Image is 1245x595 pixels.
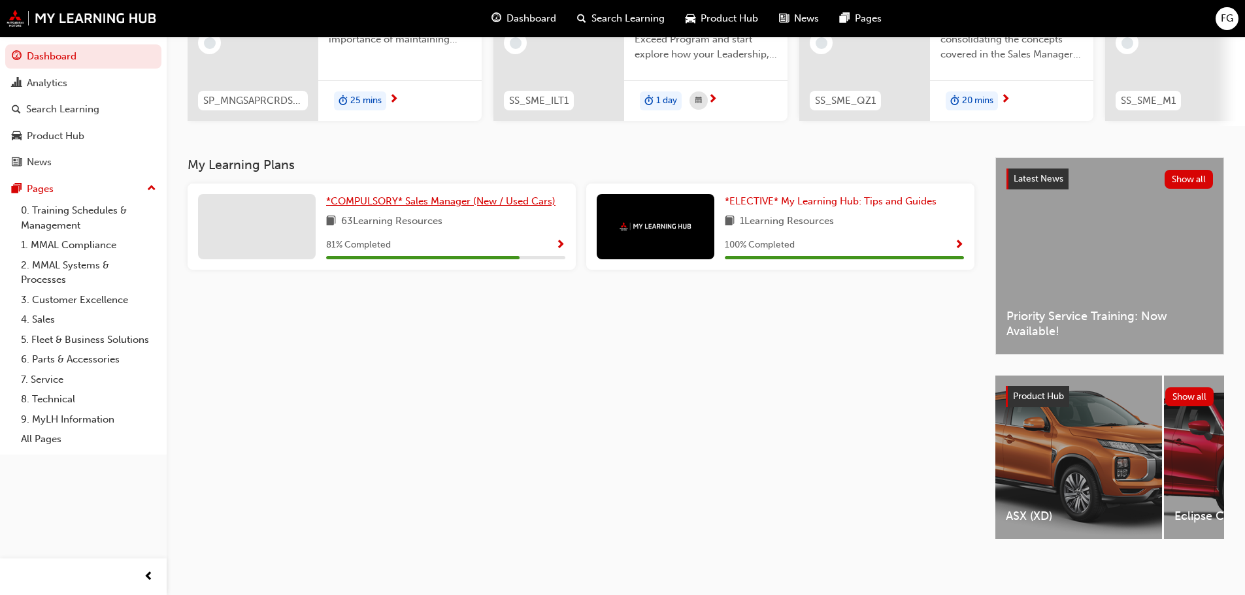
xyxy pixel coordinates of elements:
[16,310,161,330] a: 4. Sales
[940,18,1083,62] span: This short quiz will assist with consolidating the concepts covered in the Sales Manager Exceed '...
[16,330,161,350] a: 5. Fleet & Business Solutions
[829,5,892,32] a: pages-iconPages
[16,389,161,410] a: 8. Technical
[203,93,303,108] span: SP_MNGSAPRCRDS_M1
[27,182,54,197] div: Pages
[1216,7,1238,30] button: FG
[556,237,565,253] button: Show Progress
[5,71,161,95] a: Analytics
[16,201,161,235] a: 0. Training Schedules & Management
[950,93,959,110] span: duration-icon
[7,10,157,27] img: mmal
[686,10,695,27] span: car-icon
[725,195,937,207] span: *ELECTIVE* My Learning Hub: Tips and Guides
[389,94,399,106] span: next-icon
[326,194,561,209] a: *COMPULSORY* Sales Manager (New / Used Cars)
[1165,387,1214,406] button: Show all
[5,42,161,177] button: DashboardAnalyticsSearch LearningProduct HubNews
[635,18,777,62] span: Kick off your Sales Manager Exceed Program and start explore how your Leadership, Sales Operation...
[12,78,22,89] span: chart-icon
[779,10,789,27] span: news-icon
[12,51,22,63] span: guage-icon
[995,157,1224,355] a: Latest NewsShow allPriority Service Training: Now Available!
[1001,94,1010,106] span: next-icon
[509,93,569,108] span: SS_SME_ILT1
[12,131,22,142] span: car-icon
[27,76,67,91] div: Analytics
[1013,391,1064,402] span: Product Hub
[27,129,84,144] div: Product Hub
[5,97,161,121] a: Search Learning
[506,11,556,26] span: Dashboard
[954,237,964,253] button: Show Progress
[27,155,52,170] div: News
[147,180,156,197] span: up-icon
[725,238,795,253] span: 100 % Completed
[1006,309,1213,338] span: Priority Service Training: Now Available!
[510,37,522,49] span: learningRecordVerb_NONE-icon
[769,5,829,32] a: news-iconNews
[1006,509,1152,524] span: ASX (XD)
[962,93,993,108] span: 20 mins
[644,93,654,110] span: duration-icon
[5,177,161,201] button: Pages
[16,370,161,390] a: 7. Service
[326,214,336,230] span: book-icon
[701,11,758,26] span: Product Hub
[326,238,391,253] span: 81 % Completed
[794,11,819,26] span: News
[995,376,1162,539] a: ASX (XD)
[567,5,675,32] a: search-iconSearch Learning
[1165,170,1214,189] button: Show all
[816,37,827,49] span: learningRecordVerb_NONE-icon
[620,222,691,231] img: mmal
[26,102,99,117] div: Search Learning
[16,255,161,290] a: 2. MMAL Systems & Processes
[12,104,21,116] span: search-icon
[695,93,702,109] span: calendar-icon
[341,214,442,230] span: 63 Learning Resources
[16,429,161,449] a: All Pages
[339,93,348,110] span: duration-icon
[12,157,22,169] span: news-icon
[840,10,850,27] span: pages-icon
[144,569,154,585] span: prev-icon
[16,290,161,310] a: 3. Customer Excellence
[1221,11,1233,26] span: FG
[954,240,964,251] span: Show Progress
[326,195,556,207] span: *COMPULSORY* Sales Manager (New / Used Cars)
[16,410,161,430] a: 9. MyLH Information
[188,157,974,172] h3: My Learning Plans
[5,44,161,69] a: Dashboard
[350,93,382,108] span: 25 mins
[1006,169,1213,189] a: Latest NewsShow all
[815,93,876,108] span: SS_SME_QZ1
[491,10,501,27] span: guage-icon
[16,349,161,370] a: 6. Parts & Accessories
[725,194,942,209] a: *ELECTIVE* My Learning Hub: Tips and Guides
[1121,93,1176,108] span: SS_SME_M1
[577,10,586,27] span: search-icon
[1121,37,1133,49] span: learningRecordVerb_NONE-icon
[16,235,161,255] a: 1. MMAL Compliance
[5,150,161,174] a: News
[855,11,882,26] span: Pages
[708,94,718,106] span: next-icon
[656,93,677,108] span: 1 day
[591,11,665,26] span: Search Learning
[481,5,567,32] a: guage-iconDashboard
[675,5,769,32] a: car-iconProduct Hub
[204,37,216,49] span: learningRecordVerb_NONE-icon
[5,124,161,148] a: Product Hub
[1014,173,1063,184] span: Latest News
[740,214,834,230] span: 1 Learning Resources
[556,240,565,251] span: Show Progress
[725,214,735,230] span: book-icon
[12,184,22,195] span: pages-icon
[1006,386,1214,407] a: Product HubShow all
